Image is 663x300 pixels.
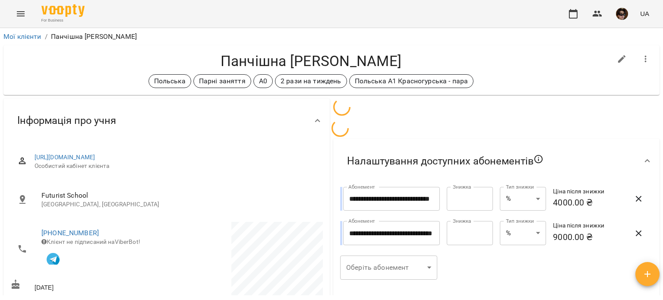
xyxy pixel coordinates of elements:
[45,32,47,42] li: /
[35,162,316,171] span: Особистий кабінет клієнта
[41,238,140,245] span: Клієнт не підписаний на ViberBot!
[10,3,31,24] button: Menu
[3,32,660,42] nav: breadcrumb
[3,98,330,143] div: Інформація про учня
[10,52,612,70] h4: Панчішна [PERSON_NAME]
[553,196,626,209] h6: 4000.00 ₴
[199,76,246,86] p: Парні заняття
[9,278,167,294] div: [DATE]
[41,229,99,237] a: [PHONE_NUMBER]
[41,18,85,23] span: For Business
[553,187,626,196] h6: Ціна після знижки
[41,200,316,209] p: [GEOGRAPHIC_DATA], [GEOGRAPHIC_DATA]
[281,76,341,86] p: 2 рази на тиждень
[41,4,85,17] img: Voopty Logo
[41,246,65,270] button: Клієнт підписаний на VooptyBot
[193,74,251,88] div: Парні заняття
[534,154,544,164] svg: Якщо не обрано жодного, клієнт зможе побачити всі публічні абонементи
[500,187,546,211] div: %
[259,76,267,86] p: A0
[253,74,273,88] div: A0
[41,190,316,201] span: Futurist School
[637,6,653,22] button: UA
[154,76,186,86] p: Польська
[47,253,60,266] img: Telegram
[275,74,347,88] div: 2 рази на тиждень
[51,32,137,42] p: Панчішна [PERSON_NAME]
[553,221,626,231] h6: Ціна після знижки
[500,221,546,245] div: %
[340,256,437,280] div: ​
[333,139,660,183] div: Налаштування доступних абонементів
[349,74,474,88] div: Польська А1 Красногурська - пара
[347,154,544,168] span: Налаштування доступних абонементів
[3,32,41,41] a: Мої клієнти
[148,74,191,88] div: Польська
[640,9,649,18] span: UA
[17,114,116,127] span: Інформація про учня
[35,154,95,161] a: [URL][DOMAIN_NAME]
[616,8,628,20] img: b297ae256a25a6e78bc7e3ce6ea231fb.jpeg
[553,231,626,244] h6: 9000.00 ₴
[355,76,468,86] p: Польська А1 Красногурська - пара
